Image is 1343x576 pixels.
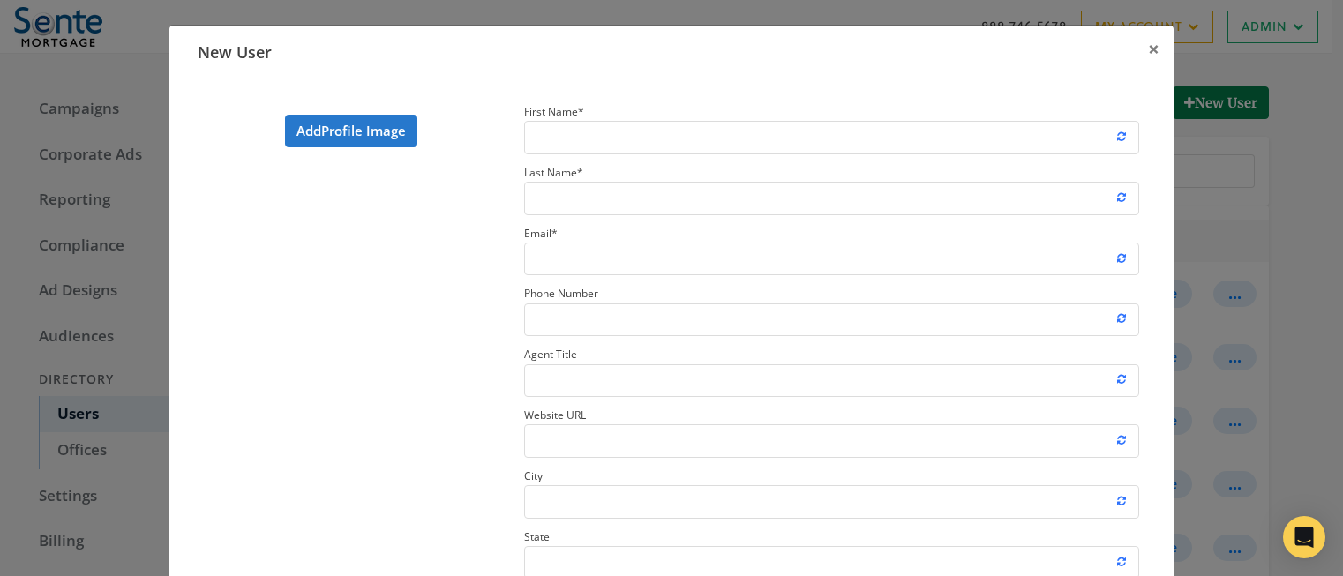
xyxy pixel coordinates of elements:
div: Open Intercom Messenger [1283,516,1325,558]
input: First Name* [524,121,1139,153]
small: First Name * [524,104,584,119]
input: Website URL [524,424,1139,457]
input: City [524,485,1139,518]
small: Email * [524,226,558,241]
button: Close [1134,26,1174,74]
label: Add Profile Image [285,115,417,147]
input: Last Name* [524,182,1139,214]
input: Agent Title [524,364,1139,397]
small: Website URL [524,408,586,423]
small: Agent Title [524,347,577,362]
small: Phone Number [524,286,598,301]
small: Last Name * [524,165,583,180]
input: Email* [524,243,1139,275]
span: × [1148,35,1159,63]
small: State [524,529,550,544]
input: Phone Number [524,303,1139,336]
span: New User [184,27,272,63]
small: City [524,468,543,483]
